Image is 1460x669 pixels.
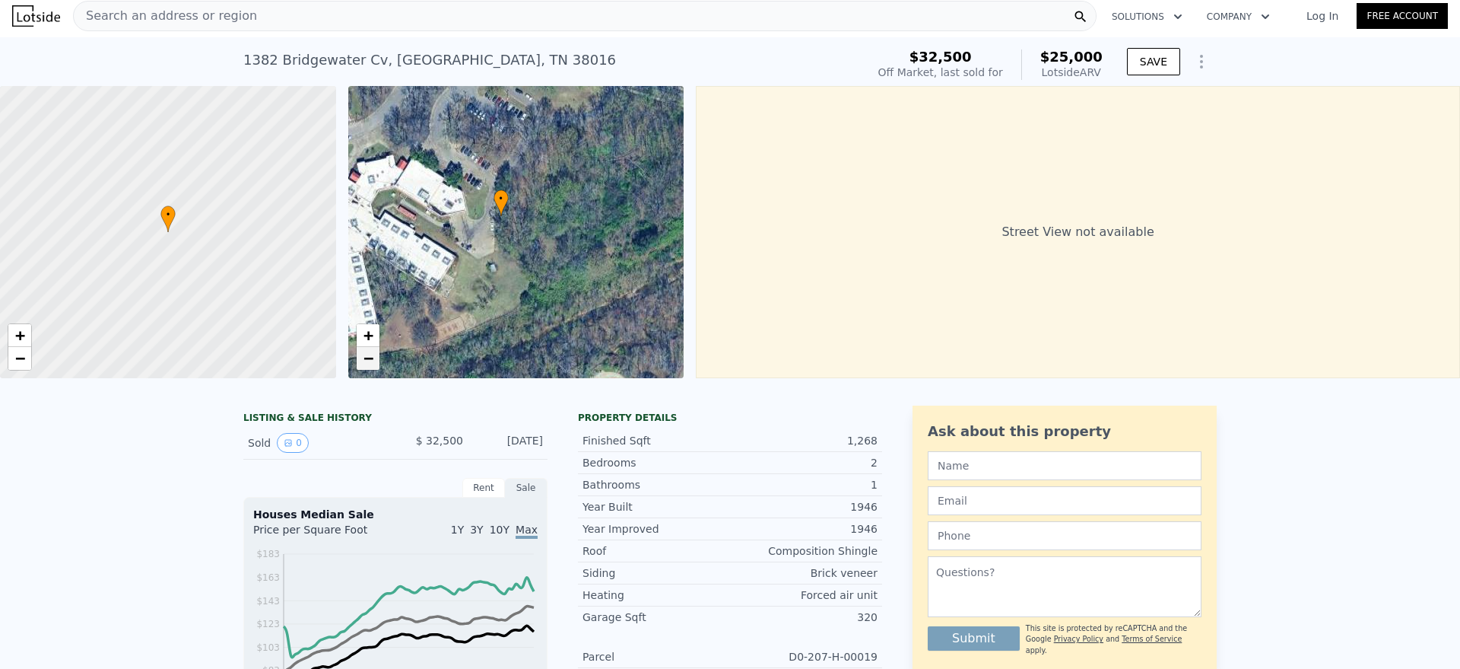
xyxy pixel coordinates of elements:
[357,324,379,347] a: Zoom in
[490,524,509,536] span: 10Y
[730,477,878,492] div: 1
[582,649,730,664] div: Parcel
[160,208,176,221] span: •
[582,433,730,448] div: Finished Sqft
[494,190,509,216] div: •
[928,486,1201,515] input: Email
[1186,46,1217,77] button: Show Options
[928,451,1201,480] input: Name
[730,455,878,470] div: 2
[256,596,280,607] tspan: $143
[363,326,373,345] span: +
[15,326,25,345] span: +
[253,522,395,546] div: Price per Square Foot
[1040,65,1103,80] div: Lotside ARV
[730,499,878,514] div: 1946
[582,565,730,581] div: Siding
[1288,8,1357,24] a: Log In
[582,455,730,470] div: Bedrooms
[8,324,31,347] a: Zoom in
[1127,48,1180,75] button: SAVE
[878,65,1003,80] div: Off Market, last sold for
[730,543,878,559] div: Composition Shingle
[582,499,730,514] div: Year Built
[74,7,257,25] span: Search an address or region
[1100,3,1195,30] button: Solutions
[451,524,464,536] span: 1Y
[582,588,730,603] div: Heating
[909,49,972,65] span: $32,500
[1357,3,1448,29] a: Free Account
[357,347,379,370] a: Zoom out
[248,433,383,453] div: Sold
[1054,635,1103,643] a: Privacy Policy
[462,478,505,498] div: Rent
[730,565,878,581] div: Brick veneer
[253,507,538,522] div: Houses Median Sale
[578,412,882,424] div: Property details
[243,49,616,71] div: 1382 Bridgewater Cv , [GEOGRAPHIC_DATA] , TN 38016
[582,521,730,537] div: Year Improved
[505,478,547,498] div: Sale
[516,524,538,539] span: Max
[470,524,483,536] span: 3Y
[277,433,309,453] button: View historical data
[256,572,280,583] tspan: $163
[730,588,878,603] div: Forced air unit
[475,433,543,453] div: [DATE]
[8,347,31,370] a: Zoom out
[363,349,373,368] span: −
[730,610,878,625] div: 320
[730,649,878,664] div: D0-207-H-00019
[696,86,1460,378] div: Street View not available
[160,205,176,232] div: •
[1122,635,1182,643] a: Terms of Service
[928,626,1020,651] button: Submit
[730,521,878,537] div: 1946
[928,421,1201,442] div: Ask about this property
[256,549,280,559] tspan: $183
[256,619,280,629] tspan: $123
[582,477,730,492] div: Bathrooms
[494,192,509,205] span: •
[582,610,730,625] div: Garage Sqft
[582,543,730,559] div: Roof
[243,412,547,427] div: LISTING & SALE HISTORY
[12,5,60,27] img: Lotside
[256,642,280,653] tspan: $103
[1040,49,1103,65] span: $25,000
[15,349,25,368] span: −
[1026,623,1201,656] div: This site is protected by reCAPTCHA and the Google and apply.
[416,435,463,447] span: $ 32,500
[928,521,1201,550] input: Phone
[730,433,878,448] div: 1,268
[1195,3,1282,30] button: Company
